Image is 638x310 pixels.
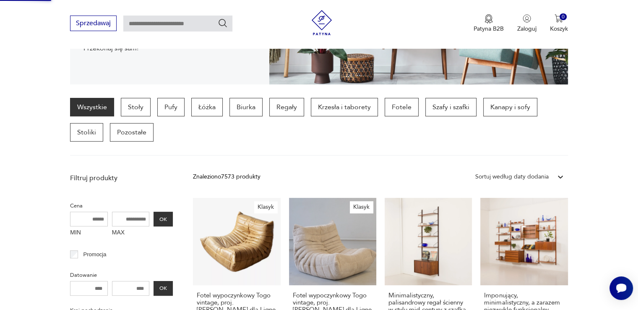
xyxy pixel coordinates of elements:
img: Ikonka użytkownika [523,14,531,23]
label: MIN [70,226,108,240]
label: MAX [112,226,150,240]
div: Znaleziono 7573 produkty [193,172,260,181]
a: Wszystkie [70,98,114,116]
p: Promocja [83,250,107,259]
button: Zaloguj [517,14,536,33]
a: Krzesła i taborety [311,98,378,116]
div: 0 [560,13,567,21]
a: Regały [269,98,304,116]
a: Łóżka [191,98,223,116]
img: Patyna - sklep z meblami i dekoracjami vintage [309,10,334,35]
p: Zaloguj [517,25,536,33]
button: 0Koszyk [550,14,568,33]
a: Kanapy i sofy [483,98,537,116]
p: Datowanie [70,271,173,280]
a: Stoliki [70,123,103,142]
a: Biurka [229,98,263,116]
a: Fotele [385,98,419,116]
iframe: Smartsupp widget button [609,276,633,300]
p: Patyna B2B [474,25,504,33]
p: Koszyk [550,25,568,33]
a: Ikona medaluPatyna B2B [474,14,504,33]
p: Filtruj produkty [70,173,173,183]
button: OK [154,281,173,296]
button: Patyna B2B [474,14,504,33]
p: Cena [70,201,173,210]
button: OK [154,212,173,226]
img: Ikona medalu [484,14,493,24]
button: Sprzedawaj [70,16,117,31]
img: Ikona koszyka [555,14,563,23]
a: Sprzedawaj [70,21,117,27]
a: Pufy [157,98,185,116]
a: Stoły [121,98,151,116]
a: Pozostałe [110,123,154,142]
a: Szafy i szafki [425,98,477,116]
div: Sortuj według daty dodania [475,172,549,181]
button: Szukaj [218,18,228,28]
